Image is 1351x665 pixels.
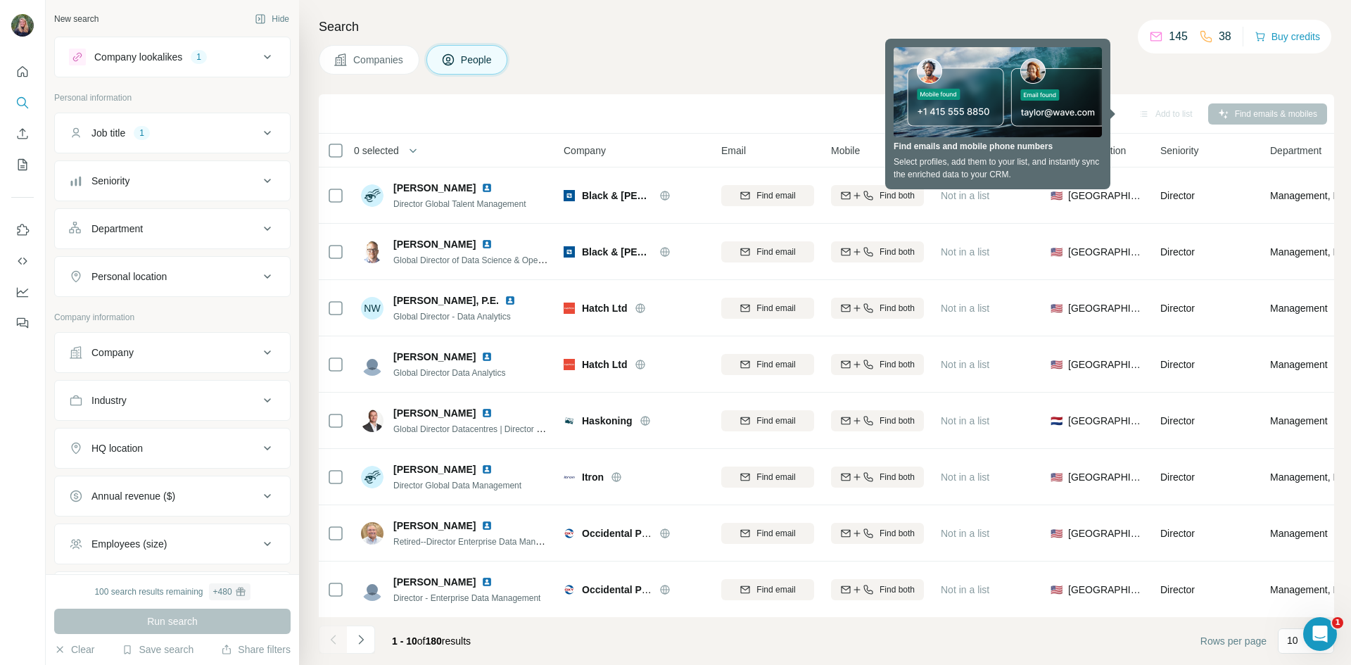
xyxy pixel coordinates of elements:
[361,410,383,432] img: Avatar
[1051,526,1063,540] span: 🇺🇸
[426,635,442,647] span: 180
[582,245,652,259] span: Black & [PERSON_NAME]
[756,527,795,540] span: Find email
[941,144,961,158] span: Lists
[1160,303,1195,314] span: Director
[393,293,499,308] span: [PERSON_NAME], P.E.
[564,303,575,314] img: Logo of Hatch Ltd
[1332,617,1343,628] span: 1
[11,59,34,84] button: Quick start
[1160,246,1195,258] span: Director
[880,583,915,596] span: Find both
[11,248,34,274] button: Use Surfe API
[756,471,795,483] span: Find email
[564,584,575,595] img: Logo of Occidental Petroleum Corporation
[1270,144,1321,158] span: Department
[393,237,476,251] span: [PERSON_NAME]
[54,91,291,104] p: Personal information
[831,185,924,206] button: Find both
[1303,617,1337,651] iframe: Intercom live chat
[756,414,795,427] span: Find email
[191,51,207,63] div: 1
[941,359,989,370] span: Not in a list
[1200,634,1267,648] span: Rows per page
[564,415,575,426] img: Logo of Haskoning
[941,415,989,426] span: Not in a list
[831,354,924,375] button: Find both
[11,121,34,146] button: Enrich CSV
[393,593,540,603] span: Director - Enterprise Data Management
[134,127,150,139] div: 1
[1255,27,1320,46] button: Buy credits
[941,528,989,539] span: Not in a list
[55,164,290,198] button: Seniority
[564,144,606,158] span: Company
[880,189,915,202] span: Find both
[11,279,34,305] button: Dashboard
[11,152,34,177] button: My lists
[55,479,290,513] button: Annual revenue ($)
[1051,583,1063,597] span: 🇺🇸
[55,431,290,465] button: HQ location
[1160,471,1195,483] span: Director
[880,527,915,540] span: Find both
[721,144,746,158] span: Email
[1051,470,1063,484] span: 🇺🇸
[831,579,924,600] button: Find both
[756,246,795,258] span: Find email
[1068,526,1143,540] span: [GEOGRAPHIC_DATA]
[221,642,291,657] button: Share filters
[564,528,575,539] img: Logo of Occidental Petroleum Corporation
[1068,245,1143,259] span: [GEOGRAPHIC_DATA]
[831,523,924,544] button: Find both
[55,212,290,246] button: Department
[1051,245,1063,259] span: 🇺🇸
[11,217,34,243] button: Use Surfe on LinkedIn
[564,190,575,201] img: Logo of Black & Veatch
[91,126,125,140] div: Job title
[564,359,575,370] img: Logo of Hatch Ltd
[721,467,814,488] button: Find email
[393,462,476,476] span: [PERSON_NAME]
[417,635,426,647] span: of
[880,414,915,427] span: Find both
[361,466,383,488] img: Avatar
[721,241,814,262] button: Find email
[582,301,628,315] span: Hatch Ltd
[11,90,34,115] button: Search
[582,414,633,428] span: Haskoning
[941,246,989,258] span: Not in a list
[564,471,575,483] img: Logo of Itron
[1051,414,1063,428] span: 🇳🇱
[393,519,476,533] span: [PERSON_NAME]
[756,358,795,371] span: Find email
[1068,470,1143,484] span: [GEOGRAPHIC_DATA]
[91,222,143,236] div: Department
[91,489,175,503] div: Annual revenue ($)
[361,522,383,545] img: Avatar
[831,410,924,431] button: Find both
[1160,528,1195,539] span: Director
[880,358,915,371] span: Find both
[721,579,814,600] button: Find email
[393,199,526,209] span: Director Global Talent Management
[880,471,915,483] span: Find both
[55,40,290,74] button: Company lookalikes1
[564,246,575,258] img: Logo of Black & Veatch
[55,527,290,561] button: Employees (size)
[392,635,471,647] span: results
[213,585,232,598] div: + 480
[361,184,383,207] img: Avatar
[94,50,182,64] div: Company lookalikes
[505,295,516,306] img: LinkedIn logo
[1287,633,1298,647] p: 10
[1270,357,1328,372] span: Management
[91,346,134,360] div: Company
[831,144,860,158] span: Mobile
[461,53,493,67] span: People
[880,246,915,258] span: Find both
[393,254,563,265] span: Global Director of Data Science & Operations
[1068,414,1143,428] span: [GEOGRAPHIC_DATA]
[361,578,383,601] img: Avatar
[1270,301,1328,315] span: Management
